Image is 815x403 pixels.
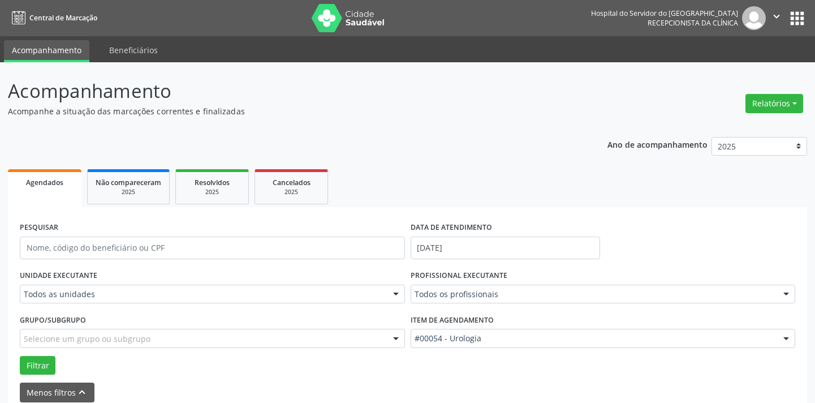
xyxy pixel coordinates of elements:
p: Acompanhe a situação das marcações correntes e finalizadas [8,105,567,117]
label: DATA DE ATENDIMENTO [411,219,492,237]
a: Central de Marcação [8,8,97,27]
span: Central de Marcação [29,13,97,23]
span: Selecione um grupo ou subgrupo [24,333,150,345]
p: Acompanhamento [8,77,567,105]
label: Grupo/Subgrupo [20,311,86,329]
label: Item de agendamento [411,311,494,329]
span: Recepcionista da clínica [648,18,738,28]
span: Cancelados [273,178,311,187]
label: UNIDADE EXECUTANTE [20,267,97,285]
div: Hospital do Servidor do [GEOGRAPHIC_DATA] [591,8,738,18]
div: 2025 [184,188,240,196]
button: apps [787,8,807,28]
input: Nome, código do beneficiário ou CPF [20,237,405,259]
a: Beneficiários [101,40,166,60]
span: Agendados [26,178,63,187]
label: PESQUISAR [20,219,58,237]
div: 2025 [263,188,320,196]
span: Não compareceram [96,178,161,187]
input: Selecione um intervalo [411,237,600,259]
span: Todos os profissionais [415,289,773,300]
span: Resolvidos [195,178,230,187]
button: Menos filtroskeyboard_arrow_up [20,383,94,402]
i:  [770,10,783,23]
span: Todos as unidades [24,289,382,300]
button:  [766,6,787,30]
img: img [742,6,766,30]
a: Acompanhamento [4,40,89,62]
button: Filtrar [20,356,55,375]
p: Ano de acompanhamento [607,137,708,151]
label: PROFISSIONAL EXECUTANTE [411,267,507,285]
div: 2025 [96,188,161,196]
i: keyboard_arrow_up [76,386,88,398]
button: Relatórios [745,94,803,113]
span: #00054 - Urologia [415,333,773,344]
